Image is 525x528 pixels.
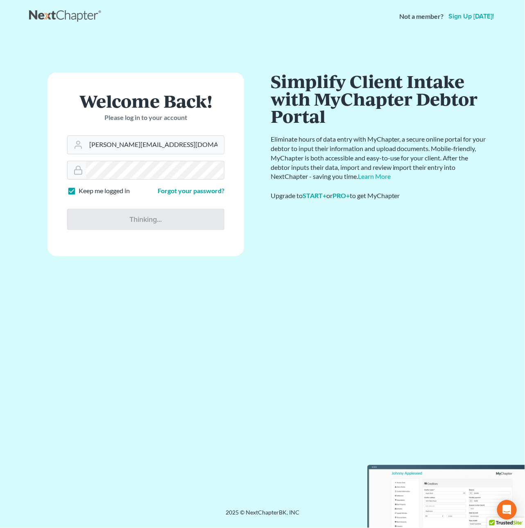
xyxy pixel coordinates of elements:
[67,209,224,230] input: Thinking...
[271,191,488,201] div: Upgrade to or to get MyChapter
[271,135,488,181] p: Eliminate hours of data entry with MyChapter, a secure online portal for your debtor to input the...
[400,12,444,21] strong: Not a member?
[86,136,224,154] input: Email Address
[79,186,130,196] label: Keep me logged in
[447,13,496,20] a: Sign up [DATE]!
[67,113,224,122] p: Please log in to your account
[67,92,224,110] h1: Welcome Back!
[358,172,391,180] a: Learn More
[29,509,496,523] div: 2025 © NextChapterBK, INC
[333,192,350,199] a: PRO+
[303,192,326,199] a: START+
[497,500,517,520] div: Open Intercom Messenger
[271,72,488,125] h1: Simplify Client Intake with MyChapter Debtor Portal
[158,187,224,194] a: Forgot your password?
